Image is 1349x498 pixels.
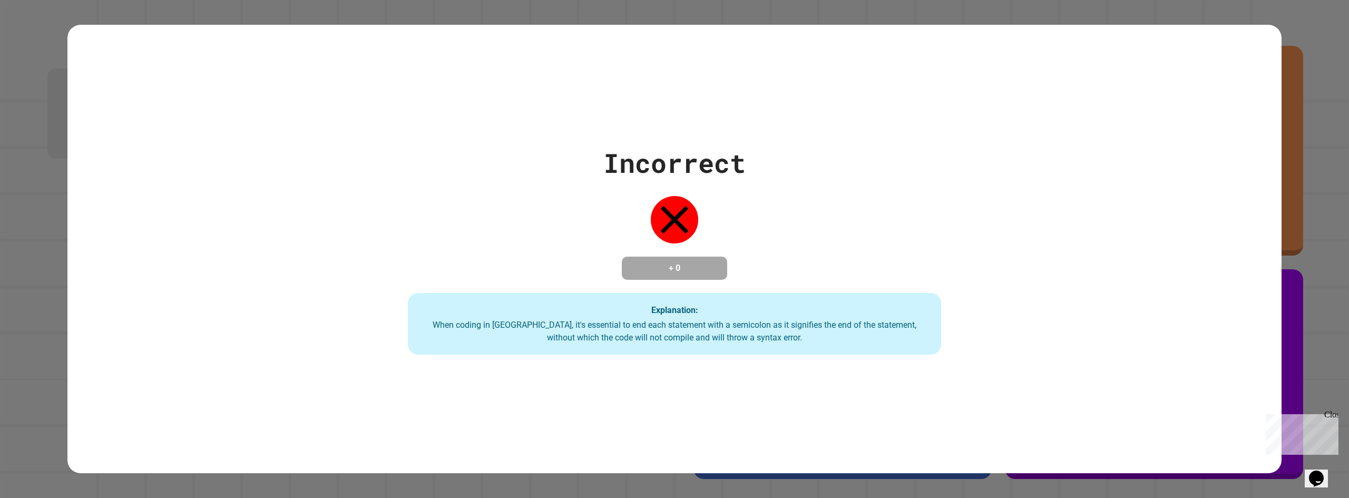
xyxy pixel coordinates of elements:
[632,262,717,275] h4: + 0
[4,4,73,67] div: Chat with us now!Close
[418,319,931,344] div: When coding in [GEOGRAPHIC_DATA], it's essential to end each statement with a semicolon as it sig...
[1305,456,1338,487] iframe: chat widget
[651,305,698,315] strong: Explanation:
[1262,410,1338,455] iframe: chat widget
[603,143,746,183] div: Incorrect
